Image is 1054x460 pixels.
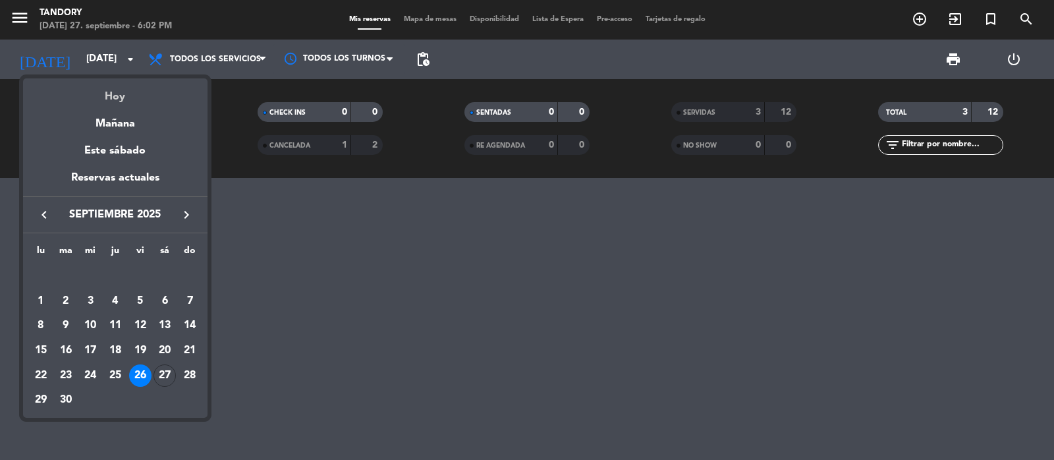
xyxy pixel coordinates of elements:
div: 1 [30,290,52,312]
div: 26 [129,364,152,387]
td: 28 de septiembre de 2025 [177,363,202,388]
i: keyboard_arrow_left [36,207,52,223]
div: 23 [55,364,77,387]
td: 2 de septiembre de 2025 [53,289,78,314]
div: Hoy [23,78,208,105]
div: 12 [129,314,152,337]
th: sábado [153,243,178,264]
div: 14 [179,314,201,337]
div: 3 [79,290,101,312]
td: 12 de septiembre de 2025 [128,314,153,339]
td: 7 de septiembre de 2025 [177,289,202,314]
div: 29 [30,389,52,411]
td: 20 de septiembre de 2025 [153,338,178,363]
td: 25 de septiembre de 2025 [103,363,128,388]
td: 23 de septiembre de 2025 [53,363,78,388]
th: viernes [128,243,153,264]
td: 19 de septiembre de 2025 [128,338,153,363]
td: 15 de septiembre de 2025 [28,338,53,363]
div: 21 [179,339,201,362]
div: 6 [153,290,176,312]
div: 2 [55,290,77,312]
div: 28 [179,364,201,387]
td: 8 de septiembre de 2025 [28,314,53,339]
td: 22 de septiembre de 2025 [28,363,53,388]
td: 26 de septiembre de 2025 [128,363,153,388]
div: 4 [104,290,126,312]
th: jueves [103,243,128,264]
td: 13 de septiembre de 2025 [153,314,178,339]
td: 14 de septiembre de 2025 [177,314,202,339]
td: 4 de septiembre de 2025 [103,289,128,314]
div: 9 [55,314,77,337]
i: keyboard_arrow_right [179,207,194,223]
td: 18 de septiembre de 2025 [103,338,128,363]
td: 16 de septiembre de 2025 [53,338,78,363]
div: 16 [55,339,77,362]
td: 10 de septiembre de 2025 [78,314,103,339]
td: 5 de septiembre de 2025 [128,289,153,314]
th: miércoles [78,243,103,264]
div: 11 [104,314,126,337]
span: septiembre 2025 [56,206,175,223]
td: 30 de septiembre de 2025 [53,388,78,413]
div: 24 [79,364,101,387]
th: martes [53,243,78,264]
div: 27 [153,364,176,387]
div: Este sábado [23,132,208,169]
div: 8 [30,314,52,337]
td: 6 de septiembre de 2025 [153,289,178,314]
th: domingo [177,243,202,264]
div: Reservas actuales [23,169,208,196]
td: 17 de septiembre de 2025 [78,338,103,363]
td: 11 de septiembre de 2025 [103,314,128,339]
div: 22 [30,364,52,387]
div: 17 [79,339,101,362]
div: Mañana [23,105,208,132]
td: 21 de septiembre de 2025 [177,338,202,363]
div: 13 [153,314,176,337]
div: 25 [104,364,126,387]
div: 7 [179,290,201,312]
td: 27 de septiembre de 2025 [153,363,178,388]
td: SEP. [28,264,202,289]
div: 18 [104,339,126,362]
td: 1 de septiembre de 2025 [28,289,53,314]
div: 15 [30,339,52,362]
td: 24 de septiembre de 2025 [78,363,103,388]
td: 29 de septiembre de 2025 [28,388,53,413]
div: 19 [129,339,152,362]
button: keyboard_arrow_right [175,206,198,223]
div: 20 [153,339,176,362]
th: lunes [28,243,53,264]
button: keyboard_arrow_left [32,206,56,223]
div: 5 [129,290,152,312]
td: 9 de septiembre de 2025 [53,314,78,339]
div: 10 [79,314,101,337]
div: 30 [55,389,77,411]
td: 3 de septiembre de 2025 [78,289,103,314]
